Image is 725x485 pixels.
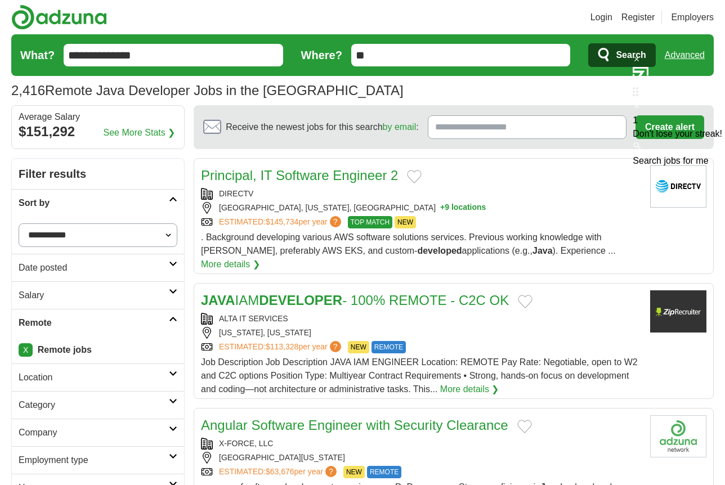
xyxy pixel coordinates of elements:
[12,363,184,391] a: Location
[219,341,343,353] a: ESTIMATED:$113,328per year?
[440,202,486,214] button: +9 locations
[616,44,646,66] span: Search
[19,343,33,357] a: X
[343,466,365,478] span: NEW
[219,466,339,478] a: ESTIMATED:$63,676per year?
[201,327,641,339] div: [US_STATE], [US_STATE]
[19,453,169,467] h2: Employment type
[266,217,298,226] span: $145,734
[440,202,445,214] span: +
[12,281,184,309] a: Salary
[12,309,184,336] a: Remote
[650,415,706,457] img: Company logo
[11,80,45,101] span: 2,416
[532,246,553,255] strong: Java
[11,83,404,98] h1: Remote Java Developer Jobs in the [GEOGRAPHIC_DATA]
[201,258,260,271] a: More details ❯
[407,170,422,183] button: Add to favorite jobs
[19,261,169,275] h2: Date posted
[372,341,406,353] span: REMOTE
[330,216,341,227] span: ?
[19,289,169,302] h2: Salary
[650,290,706,333] img: Company logo
[19,316,169,330] h2: Remote
[226,120,418,134] span: Receive the newest jobs for this search :
[219,216,343,228] a: ESTIMATED:$145,734per year?
[201,438,641,450] div: X-FORCE, LLC
[266,342,298,351] span: $113,328
[330,341,341,352] span: ?
[325,466,337,477] span: ?
[440,383,499,396] a: More details ❯
[621,11,655,24] a: Register
[201,293,509,308] a: JAVAIAMDEVELOPER- 100% REMOTE - C2C OK
[19,196,169,210] h2: Sort by
[11,5,107,30] img: Adzuna logo
[383,122,417,132] a: by email
[266,467,294,476] span: $63,676
[219,189,253,198] a: DIRECTV
[19,371,169,384] h2: Location
[12,419,184,446] a: Company
[518,295,532,308] button: Add to favorite jobs
[588,43,655,67] button: Search
[201,417,508,433] a: Angular Software Engineer with Security Clearance
[259,293,342,308] strong: DEVELOPER
[19,426,169,439] h2: Company
[201,452,641,464] div: [GEOGRAPHIC_DATA][US_STATE]
[650,165,706,208] img: DIRECTV logo
[417,246,462,255] strong: developed
[590,11,612,24] a: Login
[12,159,184,189] h2: Filter results
[201,202,641,214] div: [GEOGRAPHIC_DATA], [US_STATE], [GEOGRAPHIC_DATA]
[19,113,177,122] div: Average Salary
[19,398,169,412] h2: Category
[20,47,55,64] label: What?
[395,216,416,228] span: NEW
[19,122,177,142] div: $151,292
[12,254,184,281] a: Date posted
[12,446,184,474] a: Employment type
[201,313,641,325] div: ALTA IT SERVICES
[348,341,369,353] span: NEW
[38,345,92,354] strong: Remote jobs
[517,420,532,433] button: Add to favorite jobs
[12,391,184,419] a: Category
[201,168,398,183] a: Principal, IT Software Engineer 2
[201,357,638,394] span: Job Description Job Description JAVA IAM ENGINEER Location: REMOTE Pay Rate: Negotiable, open to ...
[12,189,184,217] a: Sort by
[367,466,401,478] span: REMOTE
[301,47,342,64] label: Where?
[201,232,616,255] span: . Background developing various AWS software solutions services. Previous working knowledge with ...
[348,216,392,228] span: TOP MATCH
[104,126,176,140] a: See More Stats ❯
[201,293,235,308] strong: JAVA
